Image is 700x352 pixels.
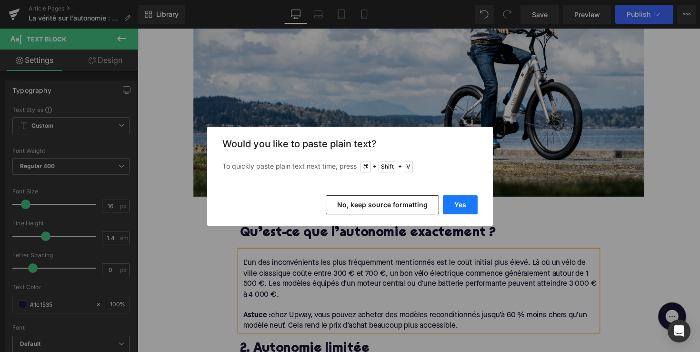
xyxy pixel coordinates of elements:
div: Open Intercom Messenger [668,320,690,342]
div: chez Upway, vous pouvez acheter des modèles reconditionnés jusqu’à 60 % moins chers qu’un modèle ... [108,289,471,310]
strong: Astuce : [108,290,137,298]
button: No, keep source formatting [326,195,439,214]
button: Yes [443,195,478,214]
h2: 2. Autonomie limitée [105,322,471,336]
span: + [398,162,402,171]
span: + [373,162,377,171]
h3: Would you like to paste plain text? [222,138,478,150]
p: To quickly paste plain text next time, press [222,161,478,172]
span: Shift [379,161,396,172]
span: V [404,161,413,172]
iframe: Gorgias live chat messenger [529,277,567,312]
div: L’un des inconvénients les plus fréquemment mentionnés est le coût initial plus élevé. Là où un v... [108,235,471,278]
h2: Qu’est-ce que l’autonomie exactement ? [105,203,471,218]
